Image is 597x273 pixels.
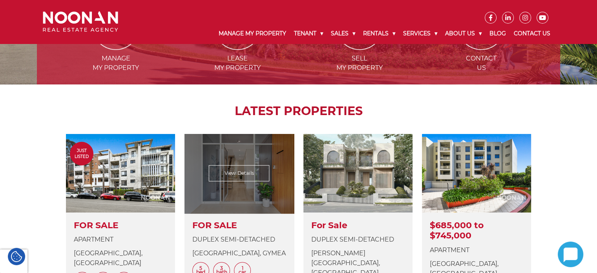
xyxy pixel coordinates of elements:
[299,54,420,73] span: Sell my Property
[56,54,176,73] span: Manage my Property
[359,24,399,44] a: Rentals
[327,24,359,44] a: Sales
[177,54,298,73] span: Lease my Property
[421,22,541,71] a: ContactUs
[290,24,327,44] a: Tenant
[510,24,554,44] a: Contact Us
[56,22,176,71] a: Managemy Property
[70,148,93,159] span: Just Listed
[399,24,441,44] a: Services
[441,24,486,44] a: About Us
[421,54,541,73] span: Contact Us
[299,22,420,71] a: Sellmy Property
[215,24,290,44] a: Manage My Property
[57,104,540,118] h2: LATEST PROPERTIES
[486,24,510,44] a: Blog
[177,22,298,71] a: Leasemy Property
[8,248,25,265] div: Cookie Settings
[43,11,118,32] img: Noonan Real Estate Agency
